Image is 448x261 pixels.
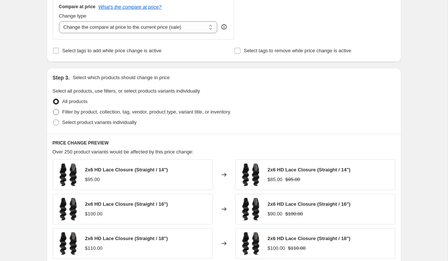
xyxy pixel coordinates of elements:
span: Change type [59,13,87,19]
span: Select tags to add while price change is active [62,48,162,53]
div: $100.00 [85,210,103,218]
span: 2x6 HD Lace Closure (Straight / 14") [268,167,351,173]
strike: $100.00 [285,210,303,218]
img: 37_80x.png [57,232,79,255]
span: All products [62,99,88,104]
h2: Step 3. [53,74,70,81]
button: What's the compare at price? [99,4,162,10]
span: Select all products, use filters, or select products variants individually [53,88,200,94]
div: help [220,23,228,31]
span: Select product variants individually [62,119,137,125]
img: 37_80x.png [239,198,262,220]
img: 37_80x.png [239,232,262,255]
span: 2x6 HD Lace Closure (Straight / 18") [268,236,351,241]
p: Select which products should change in price [72,74,169,81]
strike: $110.00 [288,245,306,252]
h6: PRICE CHANGE PREVIEW [53,140,395,146]
span: 2x6 HD Lace Closure (Straight / 16") [268,201,351,207]
strike: $95.00 [285,176,300,183]
span: 2x6 HD Lace Closure (Straight / 16") [85,201,168,207]
span: Select tags to remove while price change is active [244,48,351,53]
img: 37_80x.png [57,164,79,186]
div: $95.00 [85,176,100,183]
div: $85.00 [268,176,283,183]
span: 2x6 HD Lace Closure (Straight / 18") [85,236,168,241]
img: 37_80x.png [57,198,79,220]
span: Filter by product, collection, tag, vendor, product type, variant title, or inventory [62,109,230,115]
span: Over 250 product variants would be affected by this price change: [53,149,194,155]
img: 37_80x.png [239,164,262,186]
div: $100.00 [268,245,285,252]
span: 2x6 HD Lace Closure (Straight / 14") [85,167,168,173]
h3: Compare at price [59,4,96,10]
div: $110.00 [85,245,103,252]
div: $90.00 [268,210,283,218]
